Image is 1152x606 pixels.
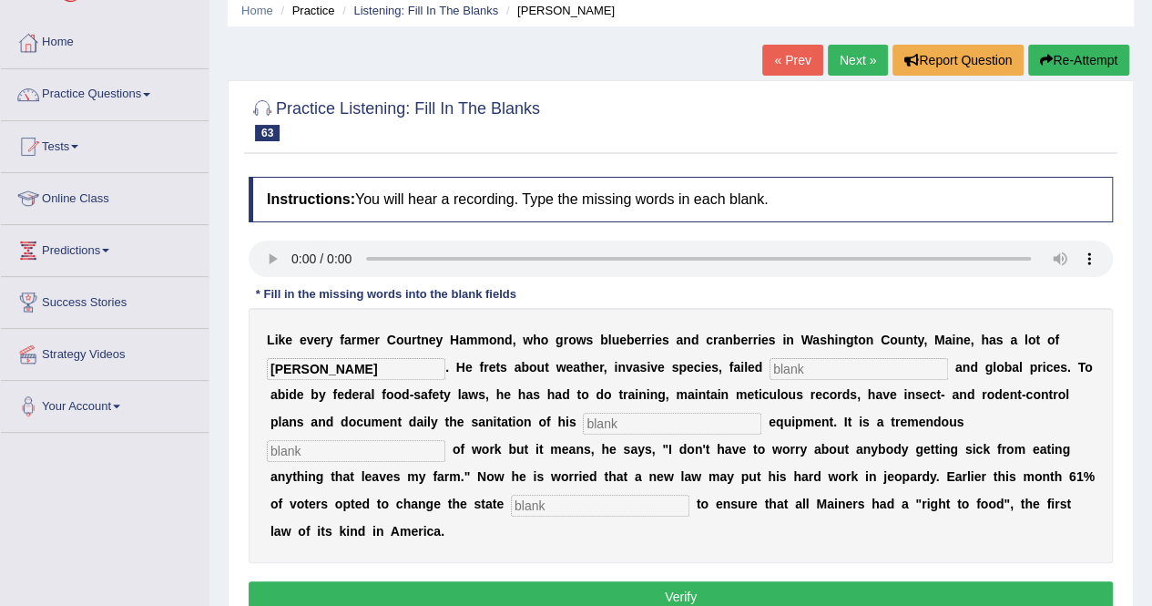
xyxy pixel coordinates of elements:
b: o [396,333,404,347]
b: t [1048,387,1053,402]
b: e [747,387,754,402]
b: h [518,387,526,402]
b: o [489,333,497,347]
b: d [505,333,513,347]
b: r [321,333,325,347]
b: p [1030,360,1038,375]
b: e [655,333,662,347]
b: d [344,387,352,402]
b: r [837,387,841,402]
input: blank [583,413,761,435]
b: n [866,333,874,347]
b: n [786,333,794,347]
b: M [934,333,945,347]
b: m [676,387,687,402]
b: e [352,387,359,402]
b: a [461,387,468,402]
b: u [611,333,619,347]
b: s [820,333,827,347]
b: s [639,360,647,375]
a: Practice Questions [1,69,209,115]
b: l [744,360,748,375]
li: [PERSON_NAME] [502,2,615,19]
b: s [297,415,304,429]
b: b [733,333,741,347]
b: i [740,360,744,375]
b: a [573,360,580,375]
b: a [1012,360,1019,375]
a: Home [1,17,209,63]
b: o [1047,333,1055,347]
b: v [307,333,314,347]
b: c [929,387,936,402]
b: s [586,333,593,347]
b: H [456,360,465,375]
b: i [635,387,638,402]
b: u [898,333,906,347]
b: g [846,333,854,347]
b: d [994,387,1003,402]
b: n [963,360,971,375]
b: o [1028,333,1036,347]
b: o [858,333,866,347]
b: d [967,387,975,402]
a: Success Stories [1,277,209,323]
b: n [650,387,658,402]
b: f [340,333,344,347]
b: k [278,333,285,347]
b: e [429,333,436,347]
b: d [562,387,570,402]
a: Online Class [1,173,209,219]
b: L [267,333,275,347]
b: w [556,360,566,375]
b: r [484,360,488,375]
b: g [556,333,564,347]
b: h [585,360,593,375]
b: a [812,333,820,347]
b: r [374,333,379,347]
a: Next » [828,45,888,76]
b: a [459,333,466,347]
b: f [729,360,734,375]
b: r [1037,360,1042,375]
b: s [769,333,776,347]
b: i [700,360,704,375]
b: t [913,333,918,347]
b: t [576,387,581,402]
b: C [881,333,890,347]
b: w [468,387,478,402]
b: t [545,360,549,375]
b: n [905,333,913,347]
b: b [311,387,319,402]
b: e [297,387,304,402]
b: t [936,387,941,402]
b: f [479,360,484,375]
b: o [996,360,1004,375]
b: r [599,360,604,375]
b: m [356,333,367,347]
b: e [619,333,627,347]
b: h [981,333,989,347]
b: - [1022,387,1026,402]
b: , [666,387,669,402]
b: s [671,360,678,375]
b: l [372,387,375,402]
b: t [580,360,585,375]
b: e [963,333,971,347]
b: b [521,360,529,375]
b: s [1060,360,1067,375]
b: n [838,333,846,347]
b: l [1065,387,1069,402]
b: H [450,333,459,347]
b: e [566,360,573,375]
b: t [1017,387,1022,402]
b: l [458,387,462,402]
b: n [955,333,963,347]
b: y [443,387,451,402]
b: r [359,387,363,402]
span: 63 [255,125,280,141]
b: e [1003,387,1010,402]
b: , [485,387,489,402]
a: Strategy Videos [1,329,209,375]
b: y [917,333,923,347]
